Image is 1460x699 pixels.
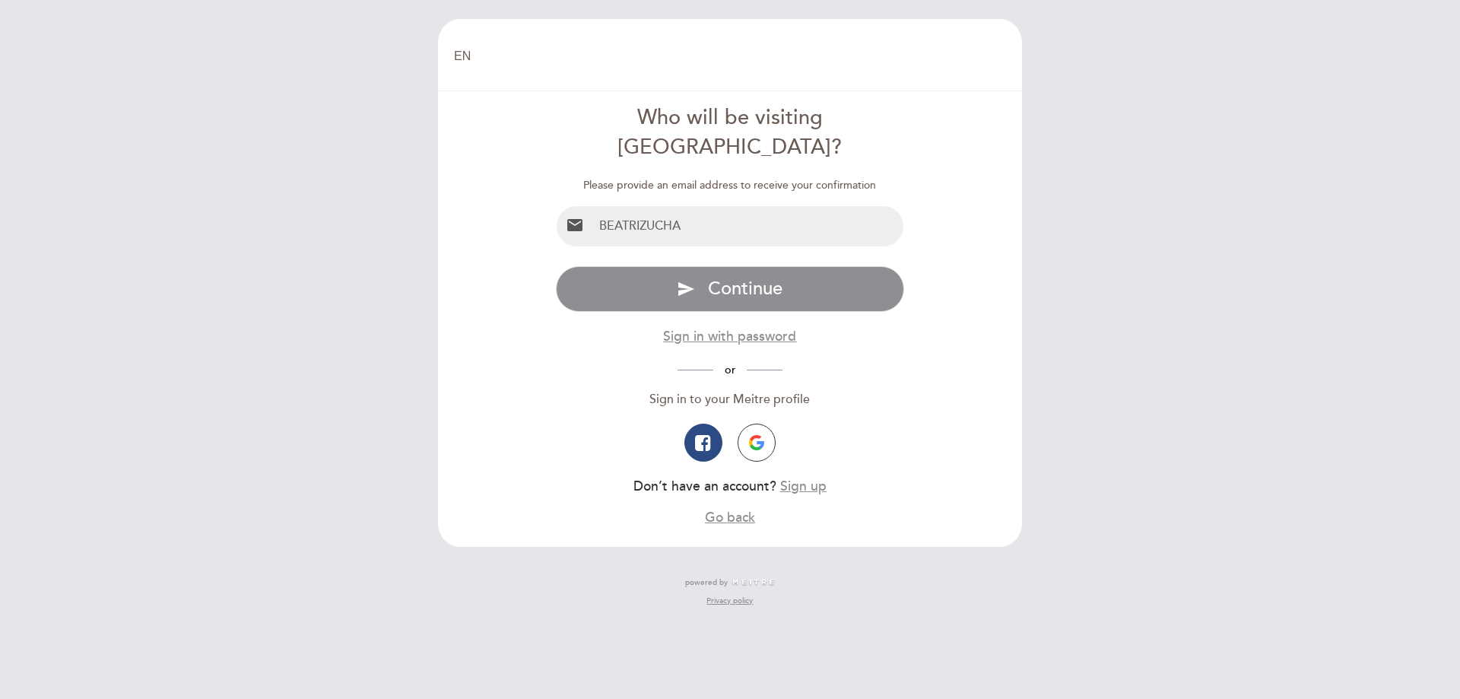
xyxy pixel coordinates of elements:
[566,216,584,234] i: email
[685,577,775,588] a: powered by
[556,266,905,312] button: send Continue
[677,280,695,298] i: send
[732,579,775,586] img: MEITRE
[556,103,905,163] div: Who will be visiting [GEOGRAPHIC_DATA]?
[706,596,753,606] a: Privacy policy
[663,327,796,346] button: Sign in with password
[556,391,905,408] div: Sign in to your Meitre profile
[749,435,764,450] img: icon-google.png
[633,478,776,494] span: Don’t have an account?
[713,364,747,377] span: or
[780,477,827,496] button: Sign up
[685,577,728,588] span: powered by
[705,508,755,527] button: Go back
[708,278,782,300] span: Continue
[556,178,905,193] div: Please provide an email address to receive your confirmation
[593,206,904,246] input: Email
